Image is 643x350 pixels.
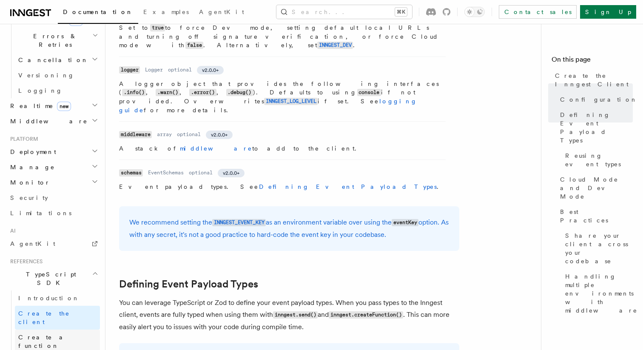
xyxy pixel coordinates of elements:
dd: array [157,131,172,138]
span: Defining Event Payload Types [560,111,633,145]
a: Security [7,190,100,205]
code: .warn() [156,89,179,96]
code: logger [119,66,140,74]
button: TypeScript SDK [7,267,100,290]
dd: optional [189,169,213,176]
a: middleware [180,145,252,152]
code: console [357,89,381,96]
a: Defining Event Payload Types [119,278,258,290]
span: Share your client across your codebase [565,231,633,265]
span: Cloud Mode and Dev Mode [560,175,633,201]
span: Security [10,194,48,201]
span: Best Practices [560,208,633,225]
button: Middleware [7,114,100,129]
code: .error() [189,89,216,96]
p: You can leverage TypeScript or Zod to define your event payload types. When you pass types to the... [119,297,459,333]
a: AgentKit [7,236,100,251]
p: Event payload types. See . [119,182,446,191]
a: Create the Inngest Client [552,68,633,92]
span: Reusing event types [565,151,633,168]
a: Examples [138,3,194,23]
span: Platform [7,136,38,142]
code: .info() [122,89,146,96]
span: Configuration [560,95,637,104]
span: Cancellation [15,56,88,64]
a: Best Practices [557,204,633,228]
p: We recommend setting the as an environment variable over using the option. As with any secret, it... [129,216,449,241]
code: INNGEST_DEV [317,42,353,49]
code: schemas [119,169,143,176]
span: v2.0.0+ [202,67,219,74]
span: Realtime [7,102,71,110]
button: Toggle dark mode [464,7,485,17]
button: Manage [7,159,100,175]
span: References [7,258,43,265]
span: Limitations [10,210,71,216]
button: Search...⌘K [276,5,412,19]
span: AI [7,228,16,234]
code: .debug() [226,89,253,96]
a: AgentKit [194,3,249,23]
a: Reusing event types [562,148,633,172]
span: Examples [143,9,189,15]
a: logging guide [119,98,417,114]
span: Middleware [7,117,88,125]
button: Monitor [7,175,100,190]
kbd: ⌘K [395,8,407,16]
a: INNGEST_LOG_LEVEL [264,98,318,105]
span: Documentation [63,9,133,15]
a: Contact sales [499,5,577,19]
button: Deployment [7,144,100,159]
p: A stack of to add to the client. [119,144,446,153]
dd: EventSchemas [148,169,184,176]
span: AgentKit [10,240,55,247]
span: Logging [18,87,63,94]
span: v2.0.0+ [211,131,228,138]
code: INNGEST_EVENT_KEY [212,219,266,226]
span: Introduction [18,295,80,302]
button: Realtimenew [7,98,100,114]
a: Documentation [58,3,138,24]
span: Manage [7,163,55,171]
a: Logging [15,83,100,98]
span: Versioning [18,72,74,79]
span: Errors & Retries [15,32,92,49]
dd: optional [168,66,192,73]
a: Cloud Mode and Dev Mode [557,172,633,204]
dd: Logger [145,66,163,73]
span: TypeScript SDK [7,270,92,287]
a: Share your client across your codebase [562,228,633,269]
code: inngest.send() [273,311,318,319]
span: Create a function [18,334,69,349]
a: Limitations [7,205,100,221]
span: Create the Inngest Client [555,71,633,88]
span: Handling multiple environments with middleware [565,272,637,315]
span: Create the client [18,310,70,325]
code: inngest.createFunction() [329,311,403,319]
span: new [57,102,71,111]
a: Versioning [15,68,100,83]
dd: optional [177,131,201,138]
code: false [185,42,203,49]
button: Errors & Retries [15,28,100,52]
a: Introduction [15,290,100,306]
p: A logger object that provides the following interfaces ( , , , ). Defaults to using if not provid... [119,80,446,114]
span: AgentKit [199,9,244,15]
h4: On this page [552,54,633,68]
code: eventKey [392,219,418,226]
a: Handling multiple environments with middleware [562,269,633,318]
code: true [150,24,165,31]
code: middleware [119,131,152,138]
a: Defining Event Payload Types [259,183,437,190]
a: Defining Event Payload Types [557,107,633,148]
span: Monitor [7,178,50,187]
a: Sign Up [580,5,636,19]
span: Deployment [7,148,56,156]
button: Cancellation [15,52,100,68]
span: v2.0.0+ [223,170,239,176]
a: Configuration [557,92,633,107]
a: Create the client [15,306,100,330]
p: Set to to force Dev mode, setting default local URLs and turning off signature verification, or f... [119,23,446,50]
a: INNGEST_DEV [317,42,353,48]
